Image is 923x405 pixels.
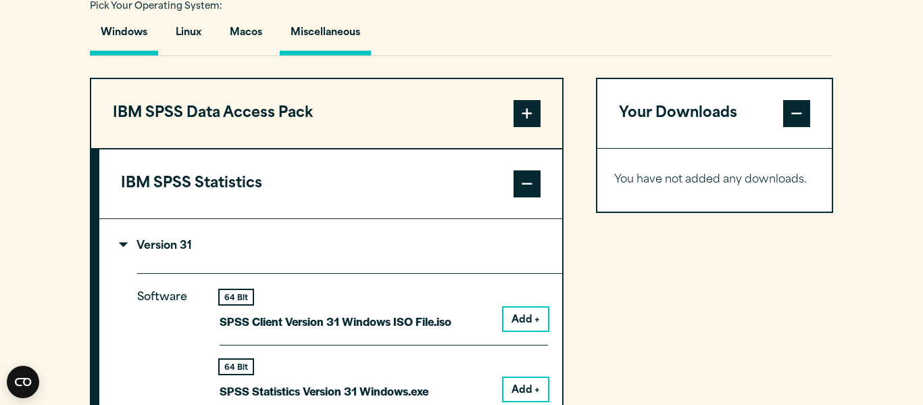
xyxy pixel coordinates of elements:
[165,17,212,55] button: Linux
[99,149,562,218] button: IBM SPSS Statistics
[220,381,428,401] p: SPSS Statistics Version 31 Windows.exe
[91,79,562,148] button: IBM SPSS Data Access Pack
[220,360,253,374] div: 64 Bit
[121,241,192,252] p: Version 31
[137,288,198,390] p: Software
[90,17,158,55] button: Windows
[99,219,562,273] summary: Version 31
[220,312,451,331] p: SPSS Client Version 31 Windows ISO File.iso
[503,308,548,331] button: Add +
[614,170,815,190] p: You have not added any downloads.
[220,290,253,304] div: 64 Bit
[503,378,548,401] button: Add +
[597,79,832,148] button: Your Downloads
[219,17,273,55] button: Macos
[280,17,371,55] button: Miscellaneous
[90,2,222,11] span: Pick Your Operating System:
[597,148,832,212] div: Your Downloads
[7,366,39,398] button: Open CMP widget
